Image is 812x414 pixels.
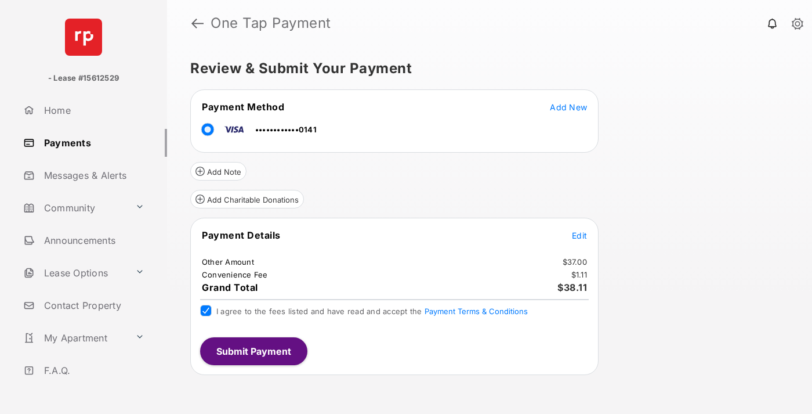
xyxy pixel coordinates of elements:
[557,282,587,293] span: $38.11
[19,226,167,254] a: Announcements
[19,324,130,352] a: My Apartment
[255,125,317,134] span: ••••••••••••0141
[190,62,780,75] h5: Review & Submit Your Payment
[550,101,587,113] button: Add New
[19,96,167,124] a: Home
[572,231,587,240] span: Edit
[201,269,269,280] td: Convenience Fee
[550,102,587,112] span: Add New
[216,307,528,316] span: I agree to the fees listed and have read and accept the
[19,357,167,384] a: F.A.Q.
[190,190,304,208] button: Add Charitable Donations
[571,269,588,280] td: $1.11
[202,229,281,241] span: Payment Details
[19,291,167,319] a: Contact Property
[201,257,255,267] td: Other Amount
[190,162,246,181] button: Add Note
[202,282,258,293] span: Grand Total
[562,257,588,267] td: $37.00
[211,16,331,30] strong: One Tap Payment
[48,73,119,84] p: - Lease #15612529
[425,307,528,316] button: I agree to the fees listed and have read and accept the
[19,259,130,287] a: Lease Options
[19,129,167,157] a: Payments
[202,101,284,113] span: Payment Method
[19,161,167,189] a: Messages & Alerts
[65,19,102,56] img: svg+xml;base64,PHN2ZyB4bWxucz0iaHR0cDovL3d3dy53My5vcmcvMjAwMC9zdmciIHdpZHRoPSI2NCIgaGVpZ2h0PSI2NC...
[200,337,307,365] button: Submit Payment
[572,229,587,241] button: Edit
[19,194,130,222] a: Community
